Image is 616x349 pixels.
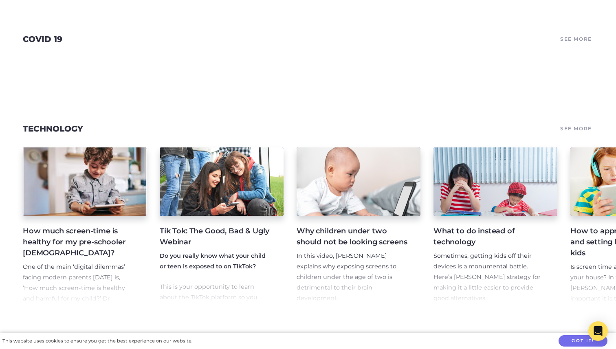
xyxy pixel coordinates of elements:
a: See More [559,123,593,134]
a: What to do instead of technology Sometimes, getting kids off their devices is a monumental battle... [433,147,557,304]
div: Open Intercom Messenger [588,321,608,341]
span: In this video, [PERSON_NAME] explains why exposing screens to children under the age of two is de... [297,252,396,302]
a: Tik Tok: The Good, Bad & Ugly Webinar Do you really know what your child or teen is exposed to on... [160,147,284,304]
a: Covid 19 [23,34,62,44]
h4: Tik Tok: The Good, Bad & Ugly Webinar [160,226,271,248]
strong: Do you really know what your child or teen is exposed to on TikTok? [160,252,266,270]
h4: Why children under two should not be looking screens [297,226,407,248]
p: This is your opportunity to learn about the TikTok platform so you remain informed and understand... [160,282,271,345]
h4: How much screen-time is healthy for my pre-schooler [DEMOGRAPHIC_DATA]? [23,226,134,259]
a: How much screen-time is healthy for my pre-schooler [DEMOGRAPHIC_DATA]? One of the main ‘digital ... [23,147,147,304]
a: Why children under two should not be looking screens In this video, [PERSON_NAME] explains why ex... [297,147,420,304]
span: Sometimes, getting kids off their devices is a monumental battle. Here’s [PERSON_NAME] strategy f... [433,252,541,302]
div: This website uses cookies to ensure you get the best experience on our website. [2,337,192,345]
button: Got it! [559,335,607,347]
h4: What to do instead of technology [433,226,544,248]
a: Technology [23,124,83,134]
a: See More [559,33,593,45]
